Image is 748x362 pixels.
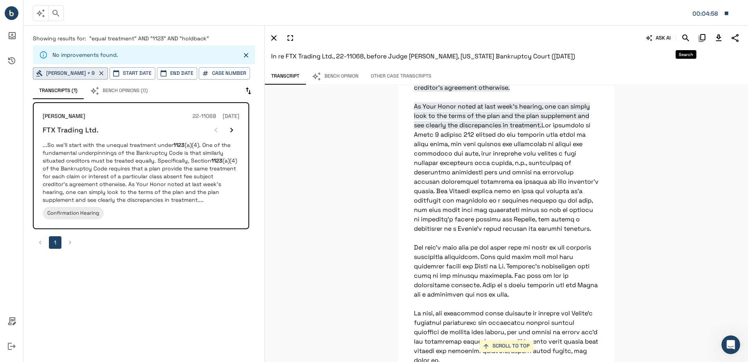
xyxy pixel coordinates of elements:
[110,67,155,80] button: Start Date
[689,5,733,22] button: Matter: 107629.0001
[676,50,696,59] div: Search
[479,340,534,352] button: SCROLL TO TOP
[265,68,306,85] button: Transcript
[89,35,209,42] span: "equal treatment" AND "1123" AND "holdback"
[199,67,250,80] button: Case Number
[365,68,438,85] button: Other Case Transcripts
[84,83,154,99] button: Bench Opinions (0)
[43,125,99,134] h6: FTX Trading Ltd.
[306,68,365,85] button: Bench Opinion
[33,83,84,99] button: Transcripts (1)
[173,141,185,148] em: 1123
[240,49,252,61] button: Close
[33,236,249,249] nav: pagination navigation
[157,67,197,80] button: End Date
[192,112,216,121] h6: 22-11068
[644,31,672,45] button: ASK AI
[43,141,239,204] p: ...So we'll start with the unequal treatment under (a)(4). One of the fundamental underpinnings o...
[721,335,740,354] iframe: Intercom live chat
[211,157,223,164] em: 1123
[49,236,61,249] button: page 1
[692,9,720,19] div: Matter: 107629.0001
[43,112,85,121] h6: [PERSON_NAME]
[712,31,725,45] button: Download Transcript
[223,112,239,121] h6: [DATE]
[33,35,86,42] span: Showing results for:
[47,210,99,216] span: Confirmation Hearing
[271,52,575,60] span: In re FTX Trading Ltd., 22-11068, before Judge [PERSON_NAME], [US_STATE] Bankruptcy Court ([DATE])
[33,67,108,80] button: [PERSON_NAME] + 9
[52,51,118,59] p: No improvements found.
[696,31,709,45] button: Copy Citation
[679,31,692,45] button: Search
[728,31,742,45] button: Share Transcript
